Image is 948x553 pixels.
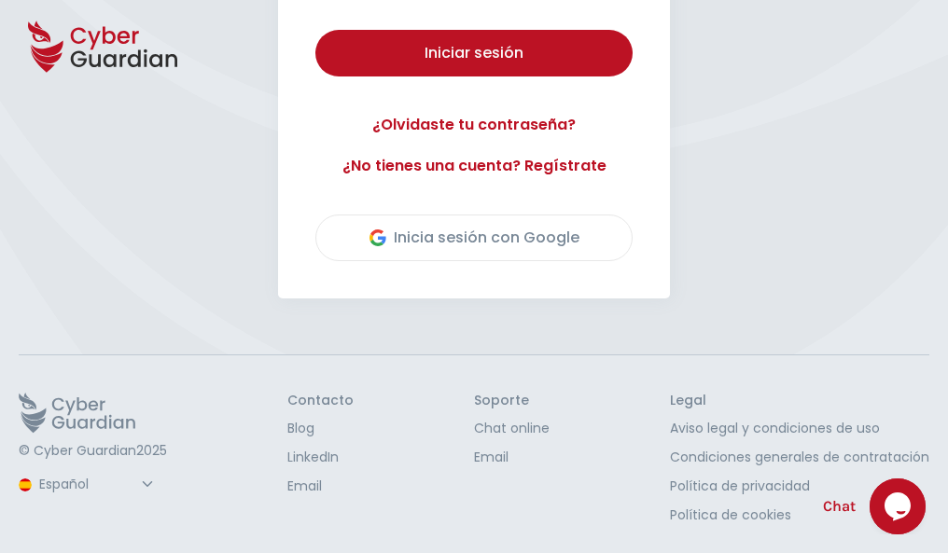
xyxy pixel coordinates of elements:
a: Condiciones generales de contratación [670,448,929,467]
img: region-logo [19,478,32,491]
a: ¿Olvidaste tu contraseña? [315,114,633,136]
iframe: chat widget [870,478,929,534]
a: Aviso legal y condiciones de uso [670,419,929,438]
a: Blog [287,419,354,438]
h3: Legal [670,393,929,409]
a: Chat online [474,419,550,438]
a: ¿No tienes una cuenta? Regístrate [315,155,633,177]
h3: Contacto [287,393,354,409]
a: Email [474,448,550,467]
p: © Cyber Guardian 2025 [19,443,167,460]
a: Email [287,477,354,496]
a: Política de privacidad [670,477,929,496]
a: LinkedIn [287,448,354,467]
button: Inicia sesión con Google [315,214,633,261]
h3: Soporte [474,393,550,409]
div: Inicia sesión con Google [369,227,579,249]
span: Chat [823,495,856,518]
a: Política de cookies [670,505,929,525]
